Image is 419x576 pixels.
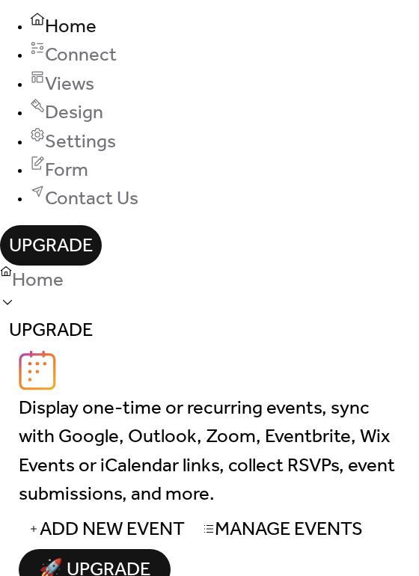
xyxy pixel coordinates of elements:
[30,135,116,148] a: Settings
[30,164,88,177] a: Form
[40,515,185,544] span: Add New Event
[45,186,138,214] span: Contact Us
[45,42,117,70] span: Connect
[9,232,93,260] span: Upgrade
[215,515,363,544] span: Manage Events
[45,157,88,186] span: Form
[45,70,94,99] span: Views
[30,106,103,119] a: Design
[12,267,64,295] span: Home
[19,350,56,390] img: logo_icon.svg
[30,192,138,205] a: Contact Us
[30,20,97,33] a: Home
[19,395,400,510] span: Display one-time or recurring events, sync with Google, Outlook, Zoom, Eventbrite, Wix Events or ...
[45,13,97,42] span: Home
[9,316,93,345] span: Upgrade
[30,49,117,61] a: Connect
[45,99,103,128] span: Design
[30,78,94,91] a: Views
[19,509,194,549] button: Add New Event
[194,509,372,549] button: Manage Events
[45,128,116,156] span: Settings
